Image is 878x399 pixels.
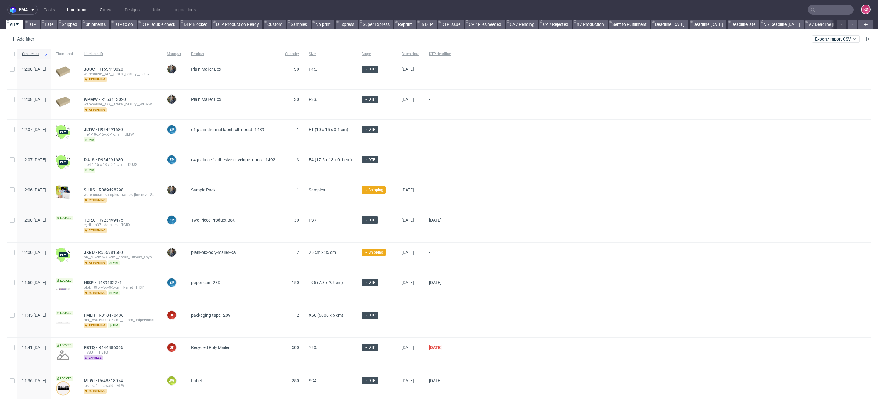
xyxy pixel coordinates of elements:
[429,157,451,173] span: -
[364,157,376,162] span: → DTP
[402,157,419,173] span: -
[84,218,98,223] span: TCRX
[728,20,759,29] a: Deadline late
[84,313,99,318] span: FMLR
[22,378,46,383] span: 11:36 [DATE]
[212,20,262,29] a: DTP Production Ready
[191,313,230,318] span: packaging-tape--289
[465,20,505,29] a: CA / Files needed
[22,97,46,102] span: 12:08 [DATE]
[84,228,107,233] span: returning
[98,378,124,383] a: R648818074
[309,313,343,318] span: X50 (6000 x 5 cm)
[285,52,299,57] span: Quantity
[84,52,157,57] span: Line item ID
[429,280,441,285] span: [DATE]
[56,248,70,262] img: wHgJFi1I6lmhQAAAABJRU5ErkJggg==
[429,187,451,203] span: -
[609,20,650,29] a: Sent to Fulfillment
[56,348,70,362] img: no_design.png
[191,218,235,223] span: Two Piece Product Box
[167,186,176,194] img: Maciej Sobola
[22,218,46,223] span: 12:00 [DATE]
[84,198,107,203] span: returning
[180,20,211,29] a: DTP Blocked
[22,127,46,132] span: 12:07 [DATE]
[292,280,299,285] span: 150
[56,66,70,77] img: plain-eco.9b3ba858dad33fd82c36.png
[364,97,376,102] span: → DTP
[294,97,299,102] span: 30
[56,322,70,324] img: version_two_editor_design
[264,20,286,29] a: Custom
[56,52,74,57] span: Thumbnail
[84,132,157,137] div: __e1-10-x-15-x-0-1-cm____JLTW
[84,127,98,132] a: JLTW
[364,66,376,72] span: → DTP
[56,125,70,139] img: wHgJFi1I6lmhQAAAABJRU5ErkJggg==
[22,52,41,57] span: Created at
[170,5,199,15] a: Impositions
[84,290,107,295] span: returning
[167,125,176,134] figcaption: EP
[760,20,804,29] a: V / Deadline [DATE]
[84,162,157,167] div: __e4-17-5-x-13-x-0-1-cm____DUJS
[297,127,299,132] span: 1
[292,378,299,383] span: 250
[84,255,157,260] div: ph__25-cm-x-35-cm__norah_luttway_anyoine__JXBU
[297,250,299,255] span: 2
[56,155,70,169] img: wHgJFi1I6lmhQAAAABJRU5ErkJggg==
[402,187,414,192] span: [DATE]
[191,52,275,57] span: Product
[98,250,124,255] a: R556981680
[309,127,348,132] span: E1 (10 x 15 x 0.1 cm)
[98,218,124,223] a: R923499475
[99,313,125,318] a: R318470436
[84,389,107,394] span: returning
[815,37,857,41] span: Export/Import CSV
[148,5,165,15] a: Jobs
[191,280,220,285] span: paper-can--283
[429,345,442,350] span: [DATE]
[167,155,176,164] figcaption: EP
[438,20,464,29] a: DTP Issue
[99,187,125,192] span: R089498298
[22,67,46,72] span: 12:08 [DATE]
[98,127,124,132] span: R954291680
[402,97,414,102] span: [DATE]
[429,97,451,112] span: -
[812,35,860,43] button: Export/Import CSV
[98,157,124,162] a: R954291680
[402,313,419,330] span: -
[402,345,414,350] span: [DATE]
[506,20,538,29] a: CA / Pending
[84,350,157,355] div: __y80____FBTQ
[364,312,376,318] span: → DTP
[84,77,107,82] span: returning
[402,378,414,383] span: [DATE]
[56,216,73,220] span: Locked
[10,6,19,13] img: logo
[22,157,46,162] span: 12:07 [DATE]
[6,20,23,29] a: All
[402,280,414,285] span: [DATE]
[297,157,299,162] span: 3
[364,217,376,223] span: → DTP
[56,278,73,283] span: Locked
[167,95,176,104] img: Maciej Sobola
[108,260,120,265] span: pim
[84,345,98,350] span: FBTQ
[84,187,99,192] a: SHUS
[97,280,123,285] span: R489632271
[84,157,98,162] a: DUJS
[84,107,107,112] span: returning
[19,8,28,12] span: pma
[63,5,91,15] a: Line Items
[309,187,325,192] span: Samples
[84,67,98,72] a: JOUC
[309,218,318,223] span: P37.
[312,20,334,29] a: No print
[297,187,299,192] span: 1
